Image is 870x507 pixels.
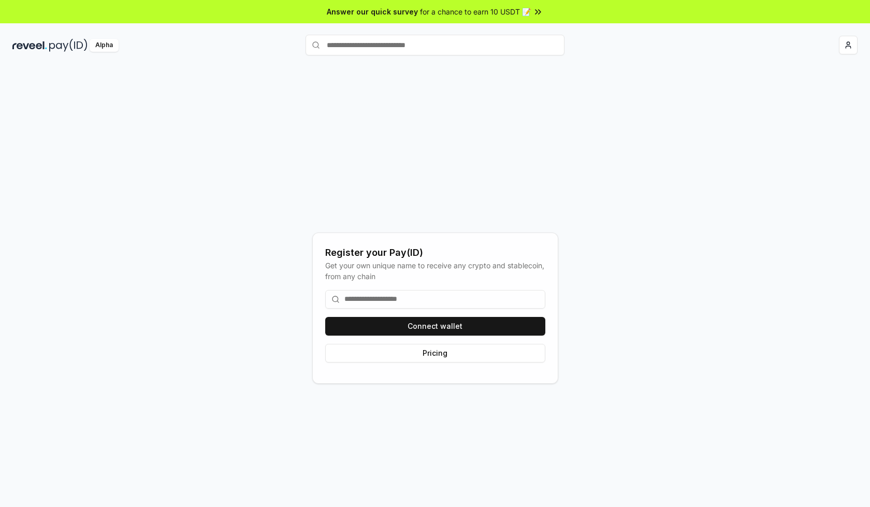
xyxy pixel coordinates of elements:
[325,245,545,260] div: Register your Pay(ID)
[90,39,119,52] div: Alpha
[12,39,47,52] img: reveel_dark
[325,317,545,336] button: Connect wallet
[49,39,88,52] img: pay_id
[325,260,545,282] div: Get your own unique name to receive any crypto and stablecoin, from any chain
[325,344,545,363] button: Pricing
[420,6,531,17] span: for a chance to earn 10 USDT 📝
[327,6,418,17] span: Answer our quick survey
